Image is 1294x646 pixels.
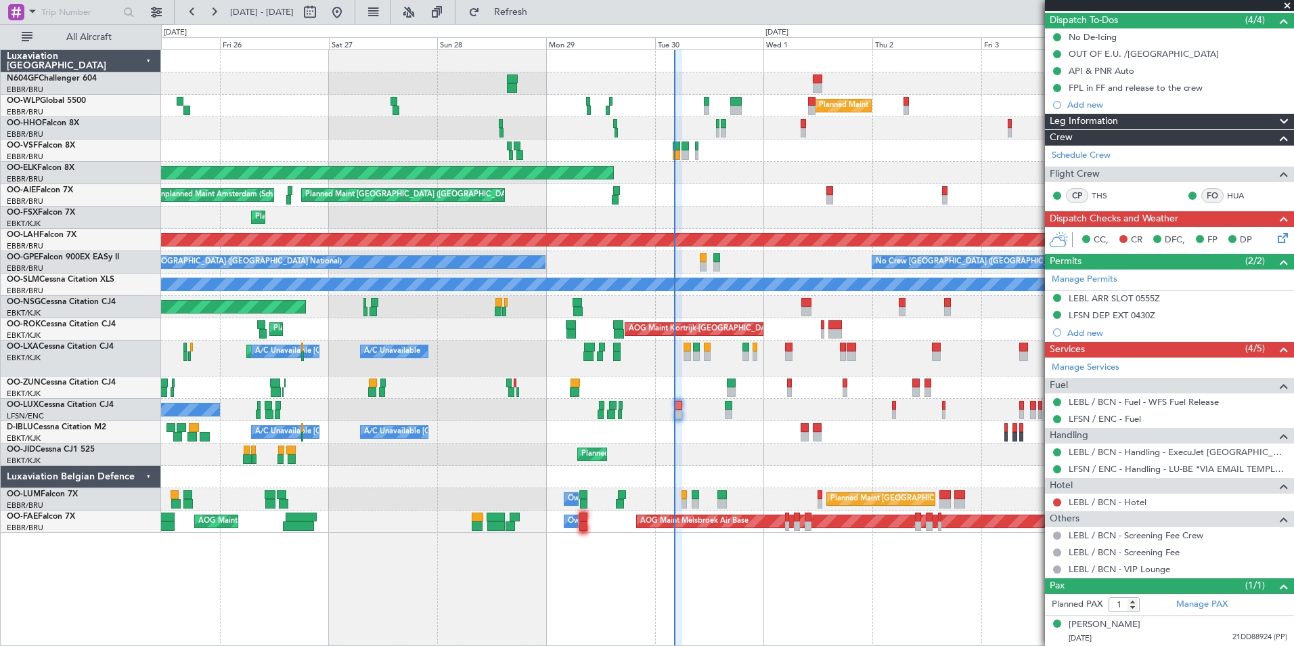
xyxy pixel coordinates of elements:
[15,26,147,48] button: All Aircraft
[7,241,43,251] a: EBBR/BRU
[1069,309,1155,321] div: LFSN DEP EXT 0430Z
[7,74,97,83] a: N604GFChallenger 604
[1240,234,1252,247] span: DP
[7,423,106,431] a: D-IBLUCessna Citation M2
[1069,633,1092,643] span: [DATE]
[1165,234,1185,247] span: DFC,
[1050,114,1118,129] span: Leg Information
[7,353,41,363] a: EBKT/KJK
[1069,48,1219,60] div: OUT OF E.U. /[GEOGRAPHIC_DATA]
[7,401,39,409] span: OO-LUX
[305,185,518,205] div: Planned Maint [GEOGRAPHIC_DATA] ([GEOGRAPHIC_DATA])
[7,298,41,306] span: OO-NSG
[7,389,41,399] a: EBKT/KJK
[1069,293,1160,304] div: LEBL ARR SLOT 0555Z
[7,152,43,162] a: EBBR/BRU
[7,219,41,229] a: EBKT/KJK
[7,433,41,444] a: EBKT/KJK
[156,185,292,205] div: Unplanned Maint Amsterdam (Schiphol)
[1069,65,1134,77] div: API & PNR Auto
[115,252,342,272] div: No Crew [GEOGRAPHIC_DATA] ([GEOGRAPHIC_DATA] National)
[1050,254,1081,270] span: Permits
[1245,13,1265,27] span: (4/4)
[1050,13,1118,28] span: Dispatch To-Dos
[1052,361,1119,374] a: Manage Services
[1069,413,1141,425] a: LFSN / ENC - Fuel
[7,320,41,328] span: OO-ROK
[1069,496,1146,508] a: LEBL / BCN - Hotel
[7,253,119,261] a: OO-GPEFalcon 900EX EASy II
[876,252,1102,272] div: No Crew [GEOGRAPHIC_DATA] ([GEOGRAPHIC_DATA] National)
[7,379,116,387] a: OO-ZUNCessna Citation CJ4
[230,6,294,18] span: [DATE] - [DATE]
[255,341,507,362] div: A/C Unavailable [GEOGRAPHIC_DATA] ([GEOGRAPHIC_DATA] National)
[7,129,43,139] a: EBBR/BRU
[7,446,35,454] span: OO-JID
[7,343,39,351] span: OO-LXA
[1067,327,1287,339] div: Add new
[7,456,41,466] a: EBKT/KJK
[7,320,116,328] a: OO-ROKCessna Citation CJ4
[7,74,39,83] span: N604GF
[7,343,114,351] a: OO-LXACessna Citation CJ4
[1245,341,1265,356] span: (4/5)
[7,85,43,95] a: EBBR/BRU
[7,513,38,521] span: OO-FAE
[1066,188,1088,203] div: CP
[1050,211,1178,227] span: Dispatch Checks and Weather
[7,97,40,105] span: OO-WLP
[7,401,114,409] a: OO-LUXCessna Citation CJ4
[1069,446,1287,458] a: LEBL / BCN - Handling - ExecuJet [GEOGRAPHIC_DATA] [PERSON_NAME]/BCN
[1069,530,1203,541] a: LEBL / BCN - Screening Fee Crew
[1069,618,1140,632] div: [PERSON_NAME]
[7,423,33,431] span: D-IBLU
[629,319,776,339] div: AOG Maint Kortrijk-[GEOGRAPHIC_DATA]
[1050,578,1065,594] span: Pax
[7,276,39,284] span: OO-SLM
[164,27,187,39] div: [DATE]
[111,37,220,49] div: Thu 25
[7,330,41,341] a: EBKT/KJK
[364,422,580,442] div: A/C Unavailable [GEOGRAPHIC_DATA]-[GEOGRAPHIC_DATA]
[640,511,749,532] div: AOG Maint Melsbroek Air Base
[7,411,44,421] a: LFSN/ENC
[7,500,43,511] a: EBBR/BRU
[7,276,114,284] a: OO-SLMCessna Citation XLS
[1131,234,1142,247] span: CR
[568,489,660,509] div: Owner Melsbroek Air Base
[1050,428,1088,444] span: Handling
[1245,254,1265,268] span: (2/2)
[1201,188,1224,203] div: FO
[1052,273,1117,286] a: Manage Permits
[7,142,38,150] span: OO-VSF
[655,37,764,49] div: Tue 30
[7,119,42,127] span: OO-HHO
[546,37,655,49] div: Mon 29
[7,490,78,498] a: OO-LUMFalcon 7X
[1094,234,1109,247] span: CC,
[7,231,39,239] span: OO-LAH
[7,446,95,454] a: OO-JIDCessna CJ1 525
[7,164,74,172] a: OO-ELKFalcon 8X
[763,37,872,49] div: Wed 1
[1050,342,1085,358] span: Services
[568,511,660,532] div: Owner Melsbroek Air Base
[1050,167,1100,182] span: Flight Crew
[1069,31,1117,43] div: No De-Icing
[41,2,119,22] input: Trip Number
[7,107,43,117] a: EBBR/BRU
[1052,598,1102,611] label: Planned PAX
[437,37,546,49] div: Sun 28
[1069,546,1180,558] a: LEBL / BCN - Screening Fee
[7,97,86,105] a: OO-WLPGlobal 5500
[7,209,75,217] a: OO-FSXFalcon 7X
[7,263,43,274] a: EBBR/BRU
[7,186,36,194] span: OO-AIE
[830,489,1075,509] div: Planned Maint [GEOGRAPHIC_DATA] ([GEOGRAPHIC_DATA] National)
[7,209,38,217] span: OO-FSX
[7,174,43,184] a: EBBR/BRU
[1050,511,1079,527] span: Others
[483,7,539,17] span: Refresh
[273,319,431,339] div: Planned Maint Kortrijk-[GEOGRAPHIC_DATA]
[255,422,507,442] div: A/C Unavailable [GEOGRAPHIC_DATA] ([GEOGRAPHIC_DATA] National)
